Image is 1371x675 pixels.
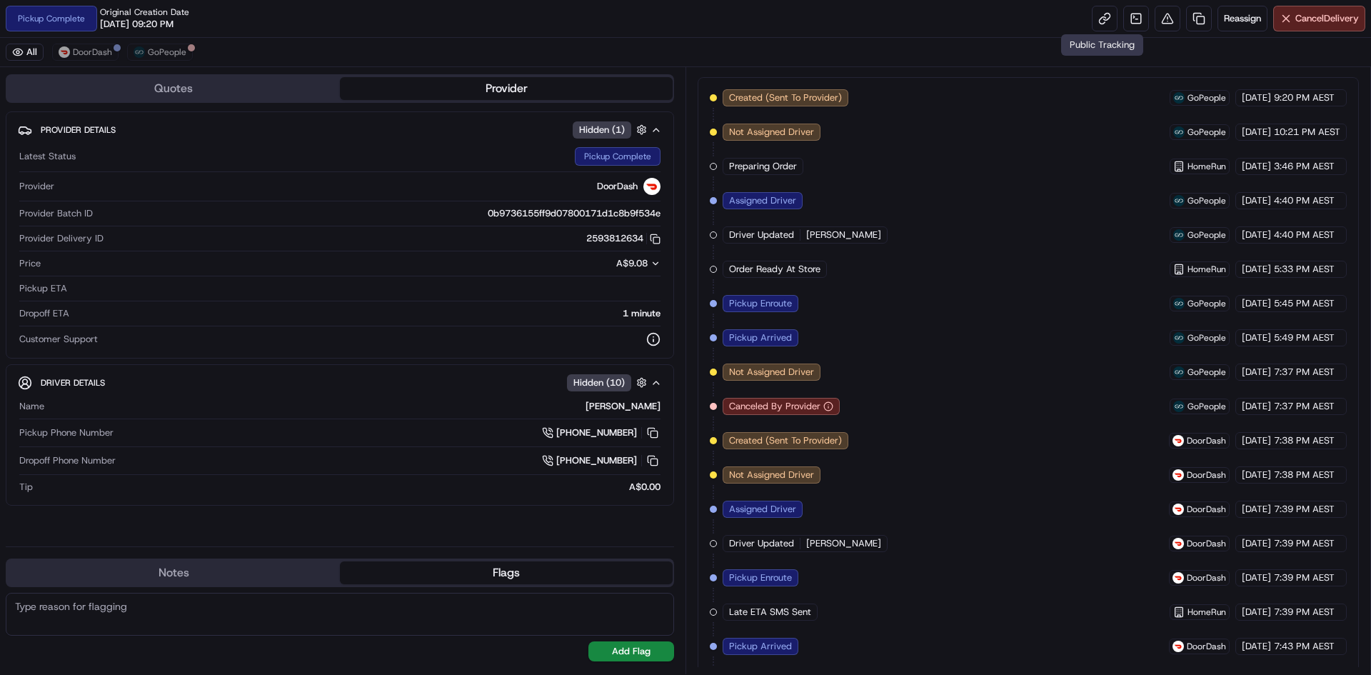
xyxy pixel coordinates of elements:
span: [DATE] [1242,126,1271,139]
span: Late ETA SMS Sent [729,606,811,619]
img: gopeople_logo.png [1173,298,1185,309]
span: 7:38 PM AEST [1274,434,1335,447]
a: [PHONE_NUMBER] [542,425,661,441]
button: Add Flag [588,641,674,661]
span: 3:46 PM AEST [1274,160,1335,173]
span: 7:39 PM AEST [1274,503,1335,516]
span: Created (Sent To Provider) [729,434,842,447]
span: [DATE] [1242,469,1271,481]
span: Reassign [1224,12,1261,25]
span: [DATE] [1242,571,1271,584]
span: Assigned Driver [729,503,796,516]
img: doordash_logo_v2.png [1172,572,1184,584]
button: 2593812634 [586,232,661,245]
span: DoorDash [1187,641,1226,652]
span: Dropoff Phone Number [19,454,116,467]
span: Provider Delivery ID [19,232,104,245]
span: Driver Updated [729,537,794,550]
img: gopeople_logo.png [1173,229,1185,241]
button: Notes [7,561,340,584]
button: All [6,44,44,61]
span: GoPeople [148,46,186,58]
span: [PERSON_NAME] [806,537,881,550]
span: GoPeople [1187,332,1226,344]
span: DoorDash [73,46,112,58]
span: Customer Support [19,333,98,346]
span: [DATE] [1242,160,1271,173]
a: [PHONE_NUMBER] [542,453,661,469]
span: 4:40 PM AEST [1274,229,1335,241]
span: 7:43 PM AEST [1274,640,1335,653]
img: gopeople_logo.png [1173,195,1185,206]
span: Canceled By Provider [729,400,820,413]
div: [PERSON_NAME] [50,400,661,413]
span: 5:49 PM AEST [1274,331,1335,344]
button: Provider DetailsHidden (1) [18,118,662,141]
span: [DATE] [1242,194,1271,207]
img: doordash_logo_v2.png [59,46,70,58]
span: Driver Updated [729,229,794,241]
span: [PHONE_NUMBER] [556,426,637,439]
span: DoorDash [1187,504,1226,515]
span: [DATE] [1242,606,1271,619]
span: [PERSON_NAME] [806,229,881,241]
button: Flags [340,561,673,584]
button: GoPeople [127,44,193,61]
span: GoPeople [1187,229,1226,241]
img: gopeople_logo.png [1173,126,1185,138]
span: [DATE] [1242,297,1271,310]
span: 7:37 PM AEST [1274,366,1335,379]
span: 5:33 PM AEST [1274,263,1335,276]
span: Price [19,257,41,270]
button: Hidden (1) [573,121,651,139]
span: DoorDash [1187,538,1226,549]
img: doordash_logo_v2.png [1172,435,1184,446]
button: Reassign [1217,6,1267,31]
span: [DATE] [1242,434,1271,447]
button: CancelDelivery [1273,6,1365,31]
span: GoPeople [1187,298,1226,309]
span: HomeRun [1187,606,1226,618]
span: Provider Details [41,124,116,136]
span: Provider Batch ID [19,207,93,220]
span: 7:37 PM AEST [1274,400,1335,413]
img: gopeople_logo.png [1173,366,1185,378]
span: Not Assigned Driver [729,366,814,379]
span: DoorDash [1187,469,1226,481]
span: Hidden ( 1 ) [579,124,625,136]
button: Quotes [7,77,340,100]
span: GoPeople [1187,366,1226,378]
button: Hidden (10) [567,374,651,391]
span: Latest Status [19,150,76,163]
button: Driver DetailsHidden (10) [18,371,662,394]
span: [DATE] [1242,400,1271,413]
span: GoPeople [1187,92,1226,104]
span: Dropoff ETA [19,307,69,320]
span: 10:21 PM AEST [1274,126,1340,139]
span: 7:39 PM AEST [1274,571,1335,584]
button: Provider [340,77,673,100]
span: Preparing Order [729,160,797,173]
span: [DATE] [1242,640,1271,653]
span: Hidden ( 10 ) [573,376,625,389]
span: [DATE] [1242,263,1271,276]
span: Cancel Delivery [1295,12,1359,25]
img: doordash_logo_v2.png [643,178,661,195]
span: Pickup Arrived [729,640,792,653]
button: DoorDash [52,44,119,61]
div: Public Tracking [1061,34,1143,56]
span: HomeRun [1187,264,1226,275]
span: DoorDash [1187,435,1226,446]
span: Not Assigned Driver [729,469,814,481]
span: HomeRun [1187,161,1226,172]
span: 0b9736155ff9d07800171d1c8b9f534e [488,207,661,220]
span: Assigned Driver [729,194,796,207]
button: A$9.08 [535,257,661,270]
span: Original Creation Date [100,6,189,18]
span: [DATE] [1242,366,1271,379]
span: DoorDash [1187,572,1226,584]
span: 7:39 PM AEST [1274,537,1335,550]
span: Name [19,400,44,413]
